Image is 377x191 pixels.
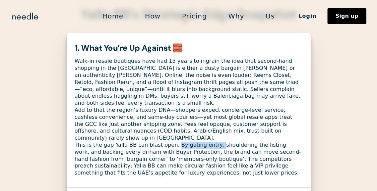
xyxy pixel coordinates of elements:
[134,9,171,23] a: How
[75,44,303,52] div: 1. What You’re Up Against 🧱
[335,13,358,19] div: Sign up
[171,9,217,23] a: Pricing
[75,58,303,177] div: Walk-in resale boutiques have had 15 years to ingrain the idea that second-hand shopping in the [...
[217,9,255,23] a: Why
[288,10,327,22] a: Login
[255,9,286,23] a: Us
[91,9,134,23] a: Home
[327,8,366,24] a: Sign up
